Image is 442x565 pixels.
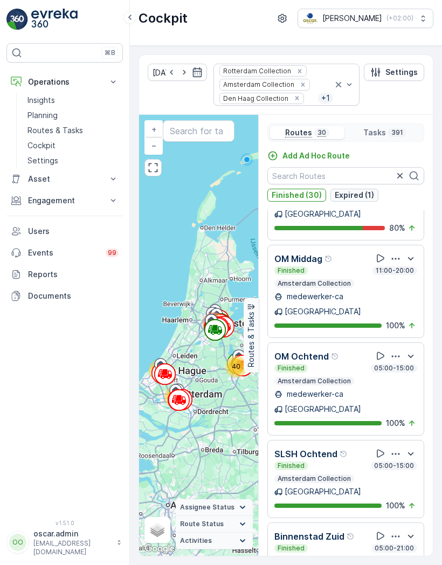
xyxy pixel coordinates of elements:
p: Engagement [28,195,101,206]
summary: Route Status [176,516,253,533]
div: Help Tooltip Icon [331,352,340,361]
img: logo_light-DOdMpM7g.png [31,9,78,30]
button: Settings [364,64,424,81]
input: dd/mm/yyyy [148,64,207,81]
p: 05:00-15:00 [373,461,415,470]
div: OO [9,534,26,551]
div: Rotterdam Collection [220,66,293,76]
summary: Activities [176,533,253,549]
p: Finished [277,364,306,373]
button: OOoscar.admin[EMAIL_ADDRESS][DOMAIN_NAME] [6,528,123,556]
a: Settings [23,153,123,168]
p: 80 % [389,223,405,233]
p: SLSH Ochtend [274,447,337,460]
p: [GEOGRAPHIC_DATA] [285,486,361,497]
p: Finished (30) [272,190,322,201]
p: Settings [385,67,418,78]
button: Finished (30) [267,189,326,202]
a: Planning [23,108,123,123]
p: Operations [28,77,101,87]
p: OM Middag [274,252,322,265]
p: 391 [390,128,404,137]
p: Events [28,247,99,258]
img: logo [6,9,28,30]
div: Remove Den Haag Collection [291,94,303,102]
a: Layers [146,518,169,542]
p: Asset [28,174,101,184]
p: 99 [108,249,116,257]
input: Search Routes [267,167,424,184]
div: Help Tooltip Icon [324,254,333,263]
p: [GEOGRAPHIC_DATA] [285,209,361,219]
div: Amsterdam Collection [220,79,296,89]
img: Google [142,542,177,556]
div: 40 [225,356,247,377]
p: Settings [27,155,58,166]
button: Expired (1) [330,189,378,202]
a: Reports [6,264,123,285]
span: Route Status [180,520,224,528]
span: Assignee Status [180,503,234,512]
p: OM Ochtend [274,350,329,363]
span: + [151,125,156,134]
p: [GEOGRAPHIC_DATA] [285,306,361,317]
span: − [151,141,157,150]
button: Operations [6,71,123,93]
p: Users [28,226,119,237]
p: [EMAIL_ADDRESS][DOMAIN_NAME] [33,539,111,556]
button: [PERSON_NAME](+02:00) [298,9,433,28]
a: Users [6,221,123,242]
a: Cockpit [23,138,123,153]
p: Cockpit [139,10,188,27]
a: Open this area in Google Maps (opens a new window) [142,542,177,556]
div: 65 [164,386,186,408]
p: Documents [28,291,119,301]
p: 100 % [386,500,405,511]
div: 256 [203,312,224,334]
p: ⌘B [105,49,115,57]
span: 40 [232,362,240,370]
img: basis-logo_rgb2x.png [302,12,318,24]
p: Binnenstad Zuid [274,530,344,543]
a: Routes & Tasks [23,123,123,138]
p: Routes & Tasks [27,125,83,136]
p: Amsterdam Collection [277,474,352,483]
p: 100 % [386,418,405,429]
p: 05:00-21:00 [374,544,415,553]
p: Reports [28,269,119,280]
p: 100 % [386,320,405,331]
p: ( +02:00 ) [386,14,413,23]
input: Search for tasks or a location [163,120,234,142]
p: Insights [27,95,55,106]
p: Finished [277,461,306,470]
a: Events99 [6,242,123,264]
div: 30 [149,360,170,381]
p: [PERSON_NAME] [322,13,382,24]
p: medewerker-ca [285,291,343,302]
p: 11:00-20:00 [375,266,415,275]
p: Finished [277,266,306,275]
p: Cockpit [27,140,56,151]
p: 05:00-15:00 [373,364,415,373]
a: Documents [6,285,123,307]
p: Finished [277,544,306,553]
p: oscar.admin [33,528,111,539]
div: Help Tooltip Icon [340,450,348,458]
p: medewerker-ca [285,389,343,399]
div: Remove Amsterdam Collection [297,80,309,89]
p: Amsterdam Collection [277,279,352,288]
a: Zoom Out [146,137,162,154]
p: + 1 [320,93,331,104]
button: Engagement [6,190,123,211]
p: Tasks [363,127,386,138]
div: Remove Rotterdam Collection [294,67,306,75]
summary: Assignee Status [176,499,253,516]
div: Help Tooltip Icon [347,532,355,541]
button: Asset [6,168,123,190]
span: v 1.51.0 [6,520,123,526]
p: Planning [27,110,58,121]
a: Insights [23,93,123,108]
p: [GEOGRAPHIC_DATA] [285,404,361,415]
a: Add Ad Hoc Route [267,150,350,161]
p: Expired (1) [335,190,374,201]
